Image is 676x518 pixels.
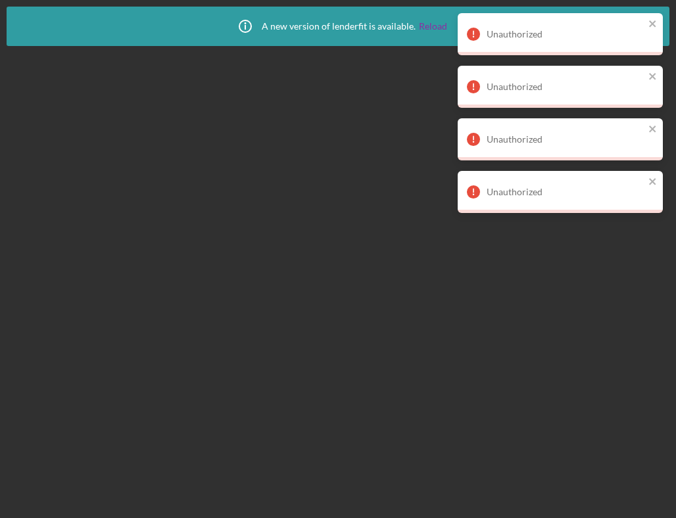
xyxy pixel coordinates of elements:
div: A new version of lenderfit is available. [229,10,447,43]
button: close [648,71,658,83]
div: Unauthorized [487,29,644,39]
a: Reload [419,21,447,32]
div: Unauthorized [487,187,644,197]
button: close [648,176,658,189]
div: Unauthorized [487,134,644,145]
div: Unauthorized [487,82,644,92]
button: close [648,124,658,136]
button: close [648,18,658,31]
